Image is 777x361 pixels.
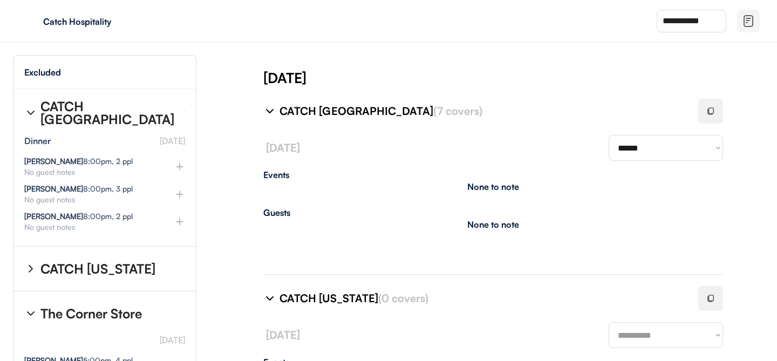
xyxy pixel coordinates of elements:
[24,307,37,320] img: chevron-right%20%281%29.svg
[174,161,185,172] img: plus%20%281%29.svg
[24,196,157,203] div: No guest notes
[433,104,482,118] font: (7 covers)
[160,135,185,146] font: [DATE]
[266,328,300,342] font: [DATE]
[174,216,185,227] img: plus%20%281%29.svg
[40,262,155,275] div: CATCH [US_STATE]
[24,137,51,145] div: Dinner
[40,307,142,320] div: The Corner Store
[467,182,519,191] div: None to note
[24,212,83,221] strong: [PERSON_NAME]
[378,291,428,305] font: (0 covers)
[467,220,519,229] div: None to note
[280,104,685,119] div: CATCH [GEOGRAPHIC_DATA]
[24,168,157,176] div: No guest notes
[280,291,685,306] div: CATCH [US_STATE]
[263,171,723,179] div: Events
[24,262,37,275] img: chevron-right%20%281%29.svg
[24,185,133,193] div: 8:00pm, 3 ppl
[160,335,185,345] font: [DATE]
[24,68,61,77] div: Excluded
[266,141,300,154] font: [DATE]
[24,156,83,166] strong: [PERSON_NAME]
[263,68,777,87] div: [DATE]
[263,105,276,118] img: chevron-right%20%281%29.svg
[24,223,157,231] div: No guest notes
[24,184,83,193] strong: [PERSON_NAME]
[263,208,723,217] div: Guests
[174,189,185,200] img: plus%20%281%29.svg
[24,106,37,119] img: chevron-right%20%281%29.svg
[43,17,179,26] div: Catch Hospitality
[24,213,133,220] div: 8:00pm, 2 ppl
[24,158,133,165] div: 8:00pm, 2 ppl
[742,15,755,28] img: file-02.svg
[40,100,175,126] div: CATCH [GEOGRAPHIC_DATA]
[263,292,276,305] img: chevron-right%20%281%29.svg
[22,12,39,30] img: yH5BAEAAAAALAAAAAABAAEAAAIBRAA7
